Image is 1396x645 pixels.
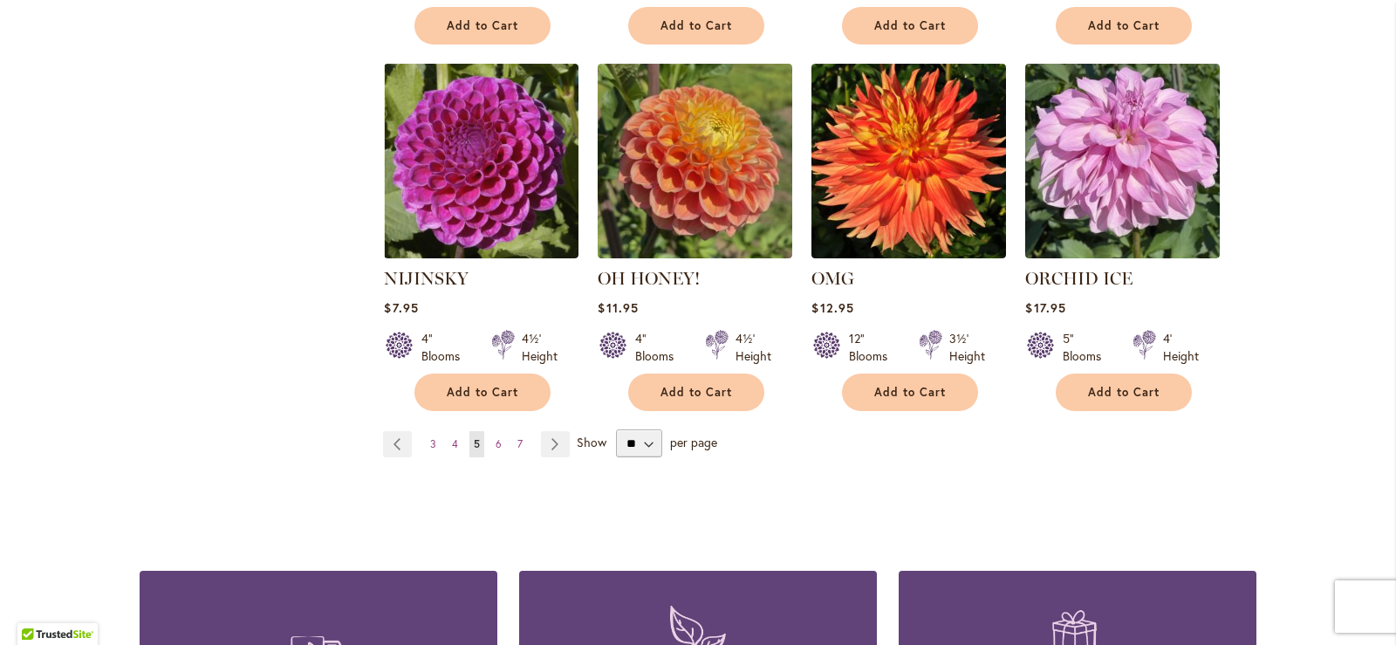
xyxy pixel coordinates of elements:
[660,385,732,400] span: Add to Cart
[522,330,558,365] div: 4½' Height
[384,245,578,262] a: NIJINSKY
[628,374,764,411] button: Add to Cart
[1025,64,1220,258] img: ORCHID ICE
[421,330,470,365] div: 4" Blooms
[1025,268,1133,289] a: ORCHID ICE
[949,330,985,365] div: 3½' Height
[598,299,638,316] span: $11.95
[598,245,792,262] a: Oh Honey!
[811,64,1006,258] img: Omg
[1056,7,1192,45] button: Add to Cart
[430,437,436,450] span: 3
[1088,385,1160,400] span: Add to Cart
[635,330,684,365] div: 4" Blooms
[426,431,441,457] a: 3
[670,434,717,450] span: per page
[447,18,518,33] span: Add to Cart
[414,7,551,45] button: Add to Cart
[1163,330,1199,365] div: 4' Height
[842,374,978,411] button: Add to Cart
[474,437,480,450] span: 5
[628,7,764,45] button: Add to Cart
[811,299,853,316] span: $12.95
[491,431,506,457] a: 6
[496,437,502,450] span: 6
[1056,374,1192,411] button: Add to Cart
[13,583,62,632] iframe: Launch Accessibility Center
[660,18,732,33] span: Add to Cart
[577,434,606,450] span: Show
[736,330,771,365] div: 4½' Height
[811,245,1006,262] a: Omg
[452,437,458,450] span: 4
[1025,245,1220,262] a: ORCHID ICE
[517,437,523,450] span: 7
[598,268,700,289] a: OH HONEY!
[598,64,792,258] img: Oh Honey!
[513,431,527,457] a: 7
[384,64,578,258] img: NIJINSKY
[842,7,978,45] button: Add to Cart
[874,385,946,400] span: Add to Cart
[1025,299,1065,316] span: $17.95
[448,431,462,457] a: 4
[874,18,946,33] span: Add to Cart
[811,268,854,289] a: OMG
[447,385,518,400] span: Add to Cart
[1063,330,1112,365] div: 5" Blooms
[849,330,898,365] div: 12" Blooms
[384,268,469,289] a: NIJINSKY
[414,374,551,411] button: Add to Cart
[384,299,418,316] span: $7.95
[1088,18,1160,33] span: Add to Cart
